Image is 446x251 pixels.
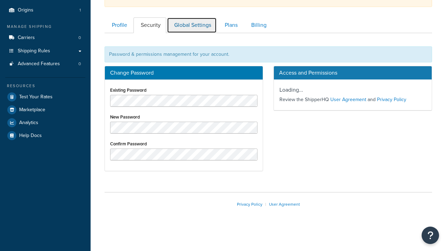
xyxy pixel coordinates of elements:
[18,61,60,67] span: Advanced Features
[105,46,432,62] div: Password & permissions management for your account.
[279,95,426,105] p: Review the ShipperHQ and
[5,58,85,70] li: Advanced Features
[5,45,85,58] a: Shipping Rules
[110,114,140,120] label: New Password
[274,66,432,79] h3: Access and Permissions
[19,94,53,100] span: Test Your Rates
[167,17,217,33] a: Global Settings
[19,133,42,139] span: Help Docs
[5,31,85,44] a: Carriers 0
[377,96,406,103] a: Privacy Policy
[133,17,166,33] a: Security
[18,48,50,54] span: Shipping Rules
[5,83,85,89] div: Resources
[5,91,85,103] a: Test Your Rates
[265,201,266,207] span: |
[18,7,33,13] span: Origins
[79,7,81,13] span: 1
[110,88,147,93] label: Existing Password
[19,107,45,113] span: Marketplace
[5,4,85,17] li: Origins
[5,104,85,116] a: Marketplace
[19,120,38,126] span: Analytics
[110,141,147,146] label: Confirm Password
[330,96,366,103] a: User Agreement
[274,79,432,110] div: Loading...
[244,17,272,33] a: Billing
[5,116,85,129] a: Analytics
[5,24,85,30] div: Manage Shipping
[5,58,85,70] a: Advanced Features 0
[217,17,243,33] a: Plans
[110,70,257,76] h3: Change Password
[105,17,133,33] a: Profile
[237,201,262,207] a: Privacy Policy
[5,4,85,17] a: Origins 1
[78,35,81,41] span: 0
[5,129,85,142] a: Help Docs
[422,227,439,244] button: Open Resource Center
[78,61,81,67] span: 0
[5,31,85,44] li: Carriers
[18,35,35,41] span: Carriers
[269,201,300,207] a: User Agreement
